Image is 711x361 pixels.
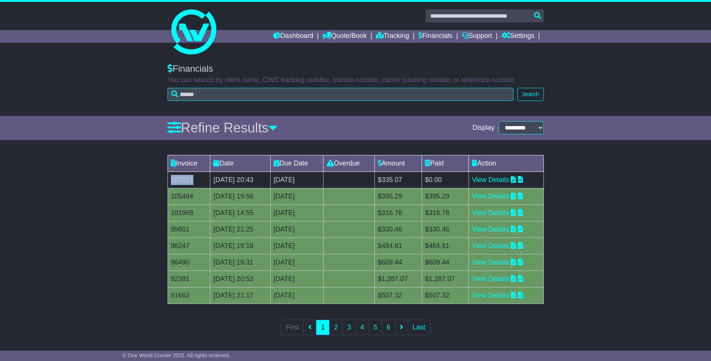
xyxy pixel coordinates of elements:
[375,155,422,171] td: Amount
[382,320,395,335] a: 6
[422,171,469,188] td: $0.00
[210,188,270,205] td: [DATE] 19:56
[422,188,469,205] td: $395.29
[472,193,509,200] a: View Details
[422,221,469,238] td: $330.46
[210,205,270,221] td: [DATE] 14:55
[168,287,210,304] td: 91663
[168,155,210,171] td: Invoice
[472,226,509,233] a: View Details
[322,30,367,43] a: Quote/Book
[168,205,210,221] td: 101968
[422,205,469,221] td: $316.78
[168,63,544,74] div: Financials
[375,254,422,271] td: $609.44
[168,171,210,188] td: 107221
[418,30,452,43] a: Financials
[270,155,323,171] td: Due Date
[273,30,313,43] a: Dashboard
[355,320,369,335] a: 4
[168,188,210,205] td: 105484
[375,271,422,287] td: $1,287.07
[369,320,382,335] a: 5
[210,254,270,271] td: [DATE] 19:31
[422,287,469,304] td: $507.32
[270,254,323,271] td: [DATE]
[422,155,469,171] td: Paid
[168,254,210,271] td: 96490
[375,171,422,188] td: $335.07
[422,238,469,254] td: $484.81
[210,221,270,238] td: [DATE] 21:25
[323,155,374,171] td: Overdue
[168,76,544,84] p: You can search by client name, OWC tracking number, invoice number, carrier tracking number or re...
[270,205,323,221] td: [DATE]
[472,124,494,132] span: Display
[462,30,492,43] a: Support
[329,320,343,335] a: 2
[408,320,430,335] a: Last
[375,221,422,238] td: $330.46
[210,171,270,188] td: [DATE] 20:43
[376,30,409,43] a: Tracking
[210,287,270,304] td: [DATE] 21:17
[270,171,323,188] td: [DATE]
[472,275,509,283] a: View Details
[375,188,422,205] td: $395.29
[472,292,509,299] a: View Details
[472,259,509,266] a: View Details
[168,271,210,287] td: 92381
[472,209,509,217] a: View Details
[375,287,422,304] td: $507.32
[168,221,210,238] td: 99801
[270,188,323,205] td: [DATE]
[342,320,356,335] a: 3
[270,271,323,287] td: [DATE]
[168,238,210,254] td: 98247
[270,221,323,238] td: [DATE]
[517,88,543,101] button: Search
[210,155,270,171] td: Date
[375,205,422,221] td: $316.78
[316,320,329,335] a: 1
[168,120,277,135] a: Refine Results
[472,242,509,250] a: View Details
[122,352,231,358] span: © One World Courier 2025. All rights reserved.
[270,287,323,304] td: [DATE]
[472,176,509,184] a: View Details
[422,271,469,287] td: $1,287.07
[210,271,270,287] td: [DATE] 20:53
[469,155,543,171] td: Action
[501,30,534,43] a: Settings
[210,238,270,254] td: [DATE] 19:18
[375,238,422,254] td: $484.81
[270,238,323,254] td: [DATE]
[422,254,469,271] td: $609.44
